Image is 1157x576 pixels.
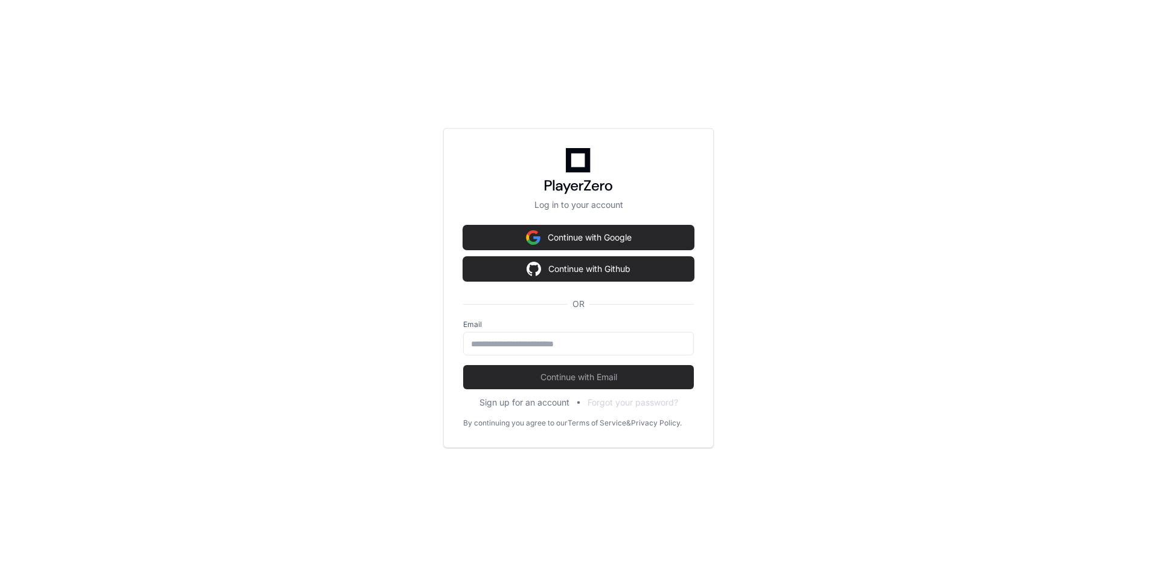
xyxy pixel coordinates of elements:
button: Continue with Github [463,257,694,281]
span: OR [568,298,589,310]
a: Terms of Service [568,418,626,428]
button: Sign up for an account [479,396,569,409]
label: Email [463,320,694,329]
button: Continue with Email [463,365,694,389]
button: Forgot your password? [588,396,678,409]
div: By continuing you agree to our [463,418,568,428]
span: Continue with Email [463,371,694,383]
button: Continue with Google [463,225,694,250]
a: Privacy Policy. [631,418,682,428]
img: Sign in with google [526,225,540,250]
div: & [626,418,631,428]
img: Sign in with google [527,257,541,281]
p: Log in to your account [463,199,694,211]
